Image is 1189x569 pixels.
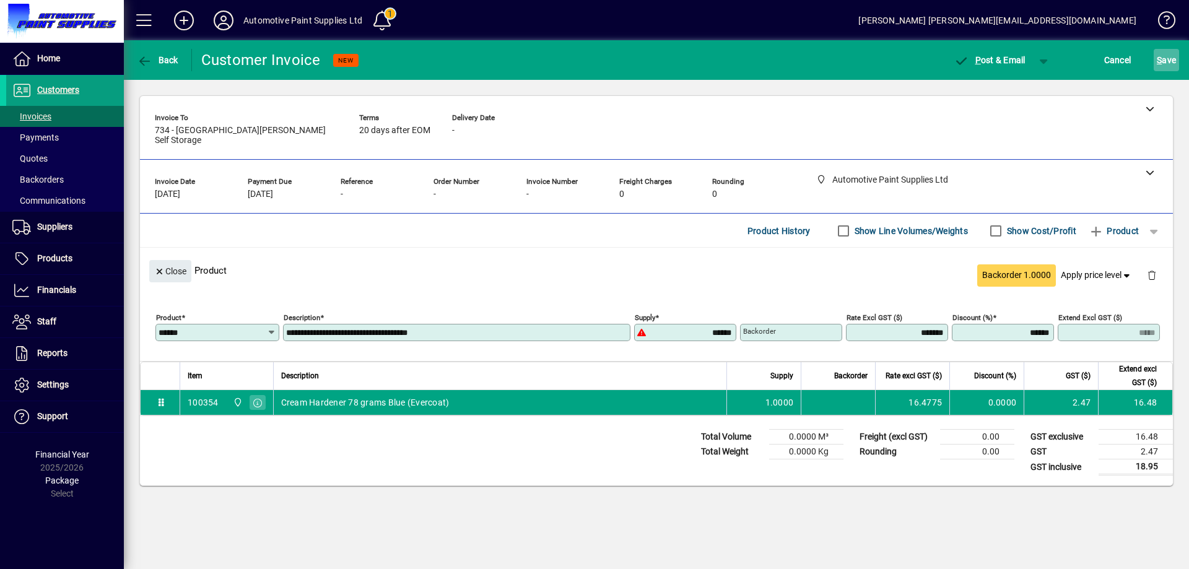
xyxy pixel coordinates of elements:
[1024,390,1098,415] td: 2.47
[12,175,64,185] span: Backorders
[1106,362,1157,389] span: Extend excl GST ($)
[45,476,79,485] span: Package
[952,313,993,322] mat-label: Discount (%)
[883,396,942,409] div: 16.4775
[134,49,181,71] button: Back
[6,306,124,337] a: Staff
[1157,50,1176,70] span: ave
[886,369,942,383] span: Rate excl GST ($)
[712,189,717,199] span: 0
[6,106,124,127] a: Invoices
[982,269,1051,282] span: Backorder 1.0000
[852,225,968,237] label: Show Line Volumes/Weights
[12,154,48,163] span: Quotes
[743,327,776,336] mat-label: Backorder
[341,189,343,199] span: -
[743,220,816,242] button: Product History
[452,126,455,136] span: -
[1099,459,1173,475] td: 18.95
[1004,225,1076,237] label: Show Cost/Profit
[37,285,76,295] span: Financials
[124,49,192,71] app-page-header-button: Back
[747,221,811,241] span: Product History
[635,313,655,322] mat-label: Supply
[35,450,89,459] span: Financial Year
[146,265,194,276] app-page-header-button: Close
[188,369,203,383] span: Item
[975,55,981,65] span: P
[1089,221,1139,241] span: Product
[6,370,124,401] a: Settings
[949,390,1024,415] td: 0.0000
[977,264,1056,287] button: Backorder 1.0000
[834,369,868,383] span: Backorder
[155,126,341,146] span: 734 - [GEOGRAPHIC_DATA][PERSON_NAME] Self Storage
[37,53,60,63] span: Home
[1099,430,1173,445] td: 16.48
[1149,2,1174,43] a: Knowledge Base
[6,212,124,243] a: Suppliers
[1099,445,1173,459] td: 2.47
[769,445,843,459] td: 0.0000 Kg
[359,126,430,136] span: 20 days after EOM
[1098,390,1172,415] td: 16.48
[1157,55,1162,65] span: S
[770,369,793,383] span: Supply
[1024,430,1099,445] td: GST exclusive
[1066,369,1091,383] span: GST ($)
[6,127,124,148] a: Payments
[37,411,68,421] span: Support
[6,190,124,211] a: Communications
[526,189,529,199] span: -
[284,313,320,322] mat-label: Description
[281,369,319,383] span: Description
[201,50,321,70] div: Customer Invoice
[6,169,124,190] a: Backorders
[6,275,124,306] a: Financials
[6,401,124,432] a: Support
[1137,260,1167,290] button: Delete
[204,9,243,32] button: Profile
[947,49,1032,71] button: Post & Email
[769,430,843,445] td: 0.0000 M³
[940,430,1014,445] td: 0.00
[155,189,180,199] span: [DATE]
[149,260,191,282] button: Close
[6,148,124,169] a: Quotes
[1024,445,1099,459] td: GST
[243,11,362,30] div: Automotive Paint Supplies Ltd
[154,261,186,282] span: Close
[1104,50,1131,70] span: Cancel
[164,9,204,32] button: Add
[619,189,624,199] span: 0
[974,369,1016,383] span: Discount (%)
[1058,313,1122,322] mat-label: Extend excl GST ($)
[37,380,69,389] span: Settings
[847,313,902,322] mat-label: Rate excl GST ($)
[695,445,769,459] td: Total Weight
[853,445,940,459] td: Rounding
[433,189,436,199] span: -
[1154,49,1179,71] button: Save
[37,253,72,263] span: Products
[12,132,59,142] span: Payments
[1061,269,1133,282] span: Apply price level
[1024,459,1099,475] td: GST inclusive
[338,56,354,64] span: NEW
[6,338,124,369] a: Reports
[37,85,79,95] span: Customers
[140,248,1173,293] div: Product
[248,189,273,199] span: [DATE]
[188,396,219,409] div: 100354
[37,316,56,326] span: Staff
[137,55,178,65] span: Back
[6,43,124,74] a: Home
[695,430,769,445] td: Total Volume
[940,445,1014,459] td: 0.00
[1056,264,1138,287] button: Apply price level
[6,243,124,274] a: Products
[1082,220,1145,242] button: Product
[37,222,72,232] span: Suppliers
[1101,49,1135,71] button: Cancel
[853,430,940,445] td: Freight (excl GST)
